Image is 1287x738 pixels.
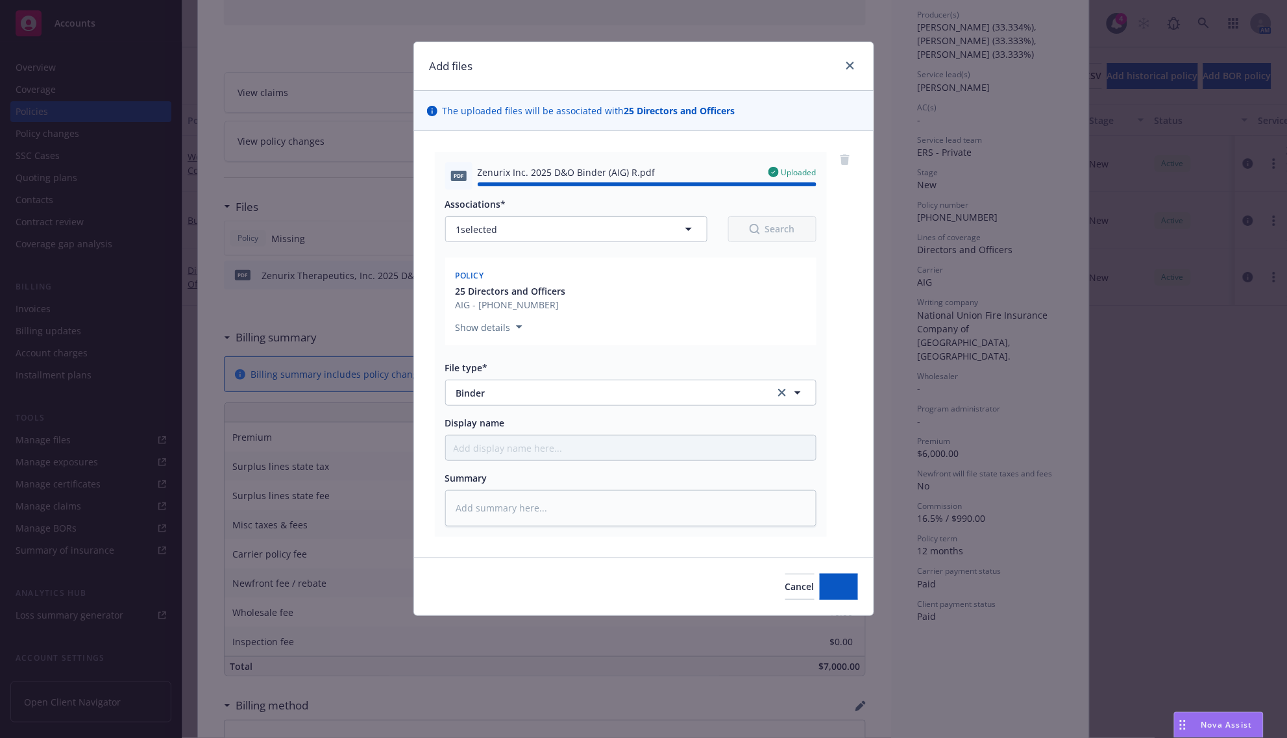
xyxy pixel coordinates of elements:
button: 1selected [445,216,707,242]
span: Policy [456,270,484,281]
button: Nova Assist [1174,712,1264,738]
div: Drag to move [1175,713,1191,737]
button: 25 Directors and Officers [456,284,566,298]
span: Nova Assist [1201,719,1253,730]
span: AIG - [PHONE_NUMBER] [456,298,566,312]
span: 1 selected [456,223,498,236]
